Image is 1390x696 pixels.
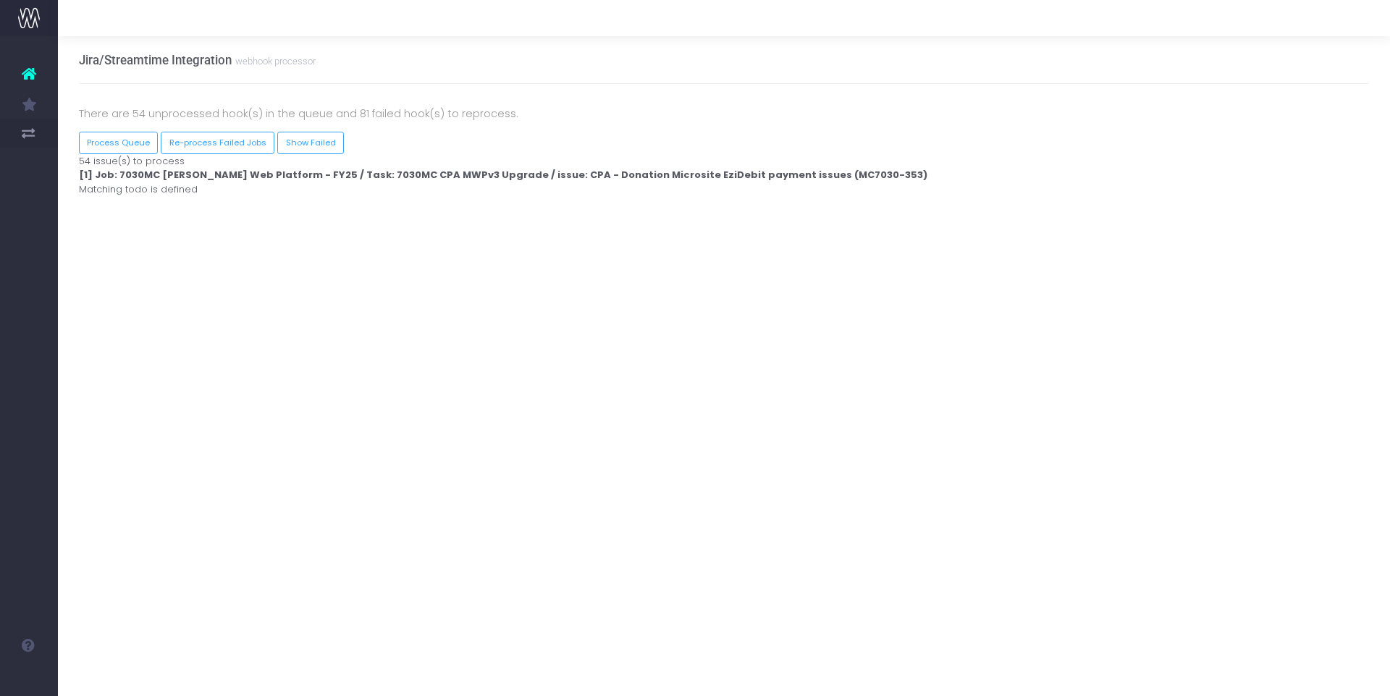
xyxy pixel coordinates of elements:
p: There are 54 unprocessed hook(s) in the queue and 81 failed hook(s) to reprocess. [79,105,1370,122]
h3: Jira/Streamtime Integration [79,53,316,67]
div: 54 issue(s) to process Matching todo is defined [68,154,1381,197]
button: Process Queue [79,132,159,154]
a: Show Failed [277,132,344,154]
strong: [1] Job: 7030MC [PERSON_NAME] Web Platform - FY25 / Task: 7030MC CPA MWPv3 Upgrade / issue: CPA -... [79,168,927,182]
small: webhook processor [232,53,316,67]
button: Re-process Failed Jobs [161,132,274,154]
img: images/default_profile_image.png [18,667,40,689]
